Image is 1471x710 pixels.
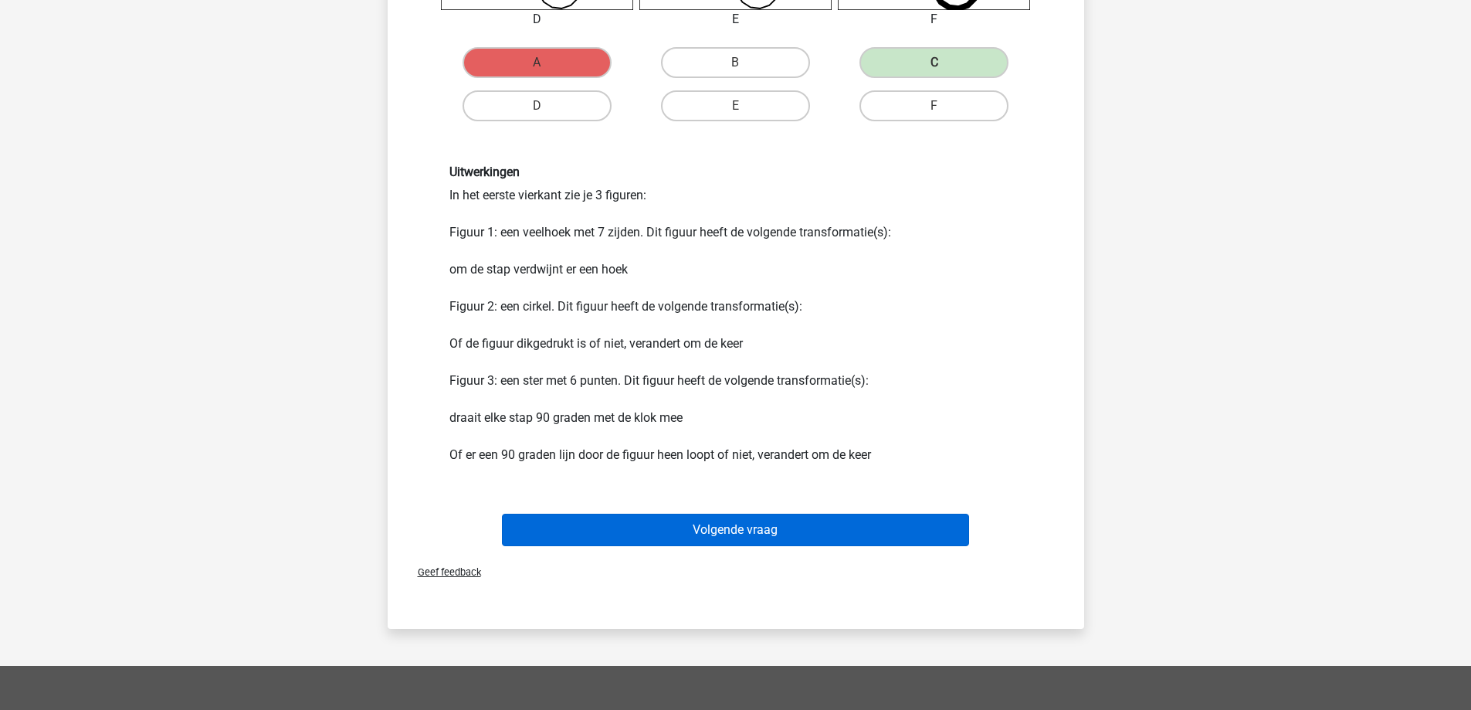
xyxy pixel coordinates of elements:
div: D [429,10,645,29]
label: D [463,90,612,121]
span: Geef feedback [405,566,481,578]
label: F [859,90,1008,121]
label: C [859,47,1008,78]
div: F [826,10,1042,29]
button: Volgende vraag [502,514,969,546]
h6: Uitwerkingen [449,165,1022,179]
label: E [661,90,810,121]
label: A [463,47,612,78]
div: In het eerste vierkant zie je 3 figuren: Figuur 1: een veelhoek met 7 zijden. Dit figuur heeft de... [438,165,1034,464]
label: B [661,47,810,78]
div: E [628,10,843,29]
